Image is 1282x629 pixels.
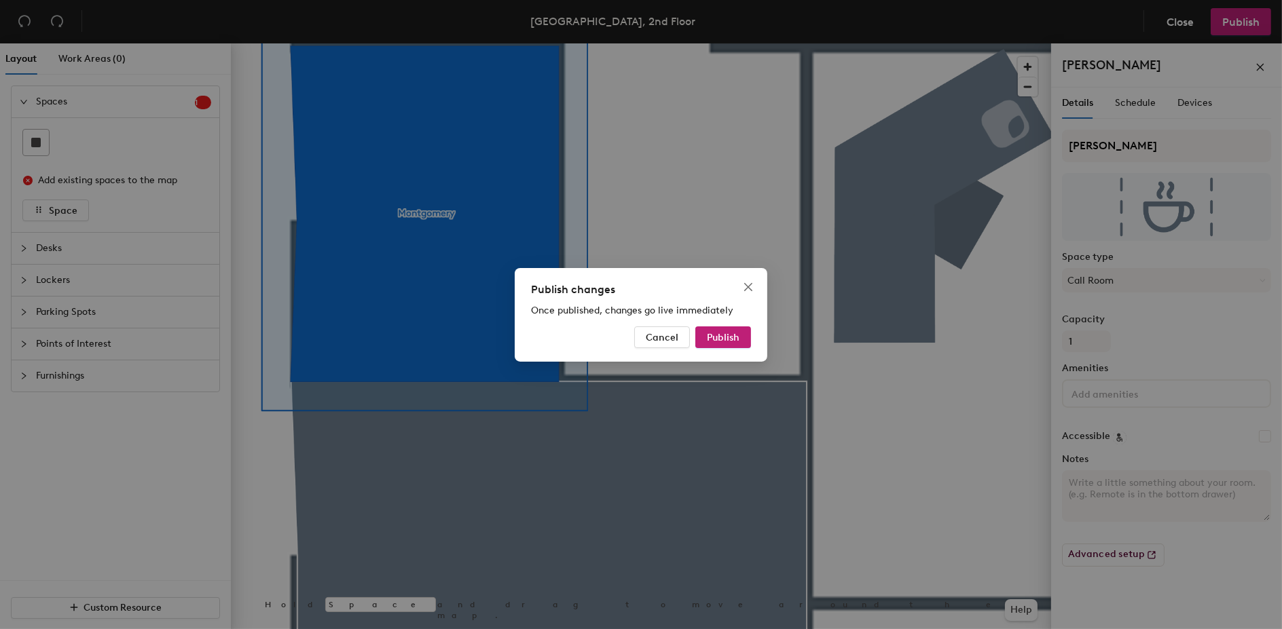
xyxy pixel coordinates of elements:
span: Publish [707,331,739,343]
button: Close [737,276,759,298]
button: Publish [695,326,751,348]
span: close [743,282,754,292]
span: Close [737,282,759,292]
button: Cancel [634,326,690,348]
div: Publish changes [531,282,751,298]
span: Once published, changes go live immediately [531,305,733,316]
span: Cancel [646,331,678,343]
